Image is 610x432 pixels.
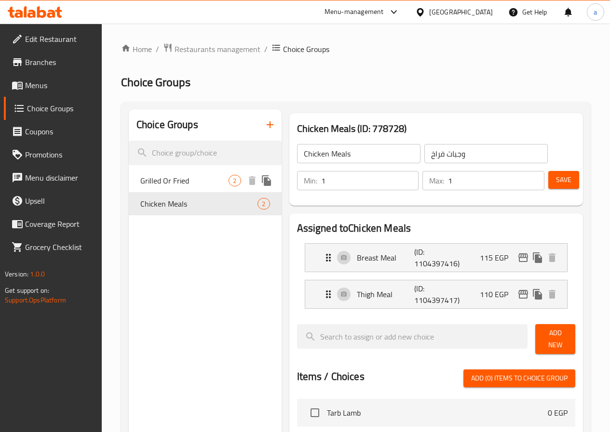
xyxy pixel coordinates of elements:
[414,246,453,269] p: (ID: 1104397416)
[121,71,190,93] span: Choice Groups
[129,192,282,215] div: Chicken Meals2
[4,212,102,236] a: Coverage Report
[25,79,94,91] span: Menus
[4,51,102,74] a: Branches
[30,268,45,280] span: 1.0.0
[357,252,415,263] p: Breast Meal
[283,43,329,55] span: Choice Groups
[140,198,258,209] span: Chicken Meals
[25,33,94,45] span: Edit Restaurant
[25,241,94,253] span: Grocery Checklist
[297,239,575,276] li: Expand
[264,43,268,55] li: /
[594,7,597,17] span: a
[297,121,575,136] h3: Chicken Meals (ID: 778728)
[156,43,159,55] li: /
[429,7,493,17] div: [GEOGRAPHIC_DATA]
[4,74,102,97] a: Menus
[25,195,94,207] span: Upsell
[4,27,102,51] a: Edit Restaurant
[4,189,102,212] a: Upsell
[27,103,94,114] span: Choice Groups
[4,236,102,259] a: Grocery Checklist
[516,287,530,301] button: edit
[4,97,102,120] a: Choice Groups
[535,324,575,354] button: Add New
[429,175,444,186] p: Max:
[297,221,575,236] h2: Assigned to Chicken Meals
[548,171,579,189] button: Save
[545,287,559,301] button: delete
[463,369,575,387] button: Add (0) items to choice group
[5,294,66,306] a: Support.OpsPlatform
[245,173,259,188] button: delete
[129,169,282,192] div: Grilled Or Fried2deleteduplicate
[325,6,384,18] div: Menu-management
[121,43,591,55] nav: breadcrumb
[229,175,241,186] div: Choices
[414,283,453,306] p: (ID: 1104397417)
[543,327,568,351] span: Add New
[556,174,571,186] span: Save
[480,288,516,300] p: 110 EGP
[471,372,568,384] span: Add (0) items to choice group
[5,284,49,297] span: Get support on:
[258,198,270,209] div: Choices
[4,143,102,166] a: Promotions
[25,172,94,183] span: Menu disclaimer
[530,287,545,301] button: duplicate
[5,268,28,280] span: Version:
[297,369,365,384] h2: Items / Choices
[530,250,545,265] button: duplicate
[305,280,567,308] div: Expand
[297,276,575,313] li: Expand
[357,288,415,300] p: Thigh Meal
[229,176,240,185] span: 2
[121,43,152,55] a: Home
[129,141,282,165] input: search
[305,403,325,423] span: Select choice
[258,199,269,209] span: 2
[480,252,516,263] p: 115 EGP
[304,175,317,186] p: Min:
[4,120,102,143] a: Coupons
[175,43,260,55] span: Restaurants management
[545,250,559,265] button: delete
[297,324,528,349] input: search
[25,126,94,137] span: Coupons
[259,173,274,188] button: duplicate
[548,407,568,419] p: 0 EGP
[327,407,548,419] span: Tarb Lamb
[136,118,198,132] h2: Choice Groups
[25,56,94,68] span: Branches
[140,175,229,186] span: Grilled Or Fried
[305,244,567,272] div: Expand
[25,218,94,230] span: Coverage Report
[516,250,530,265] button: edit
[25,149,94,160] span: Promotions
[4,166,102,189] a: Menu disclaimer
[163,43,260,55] a: Restaurants management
